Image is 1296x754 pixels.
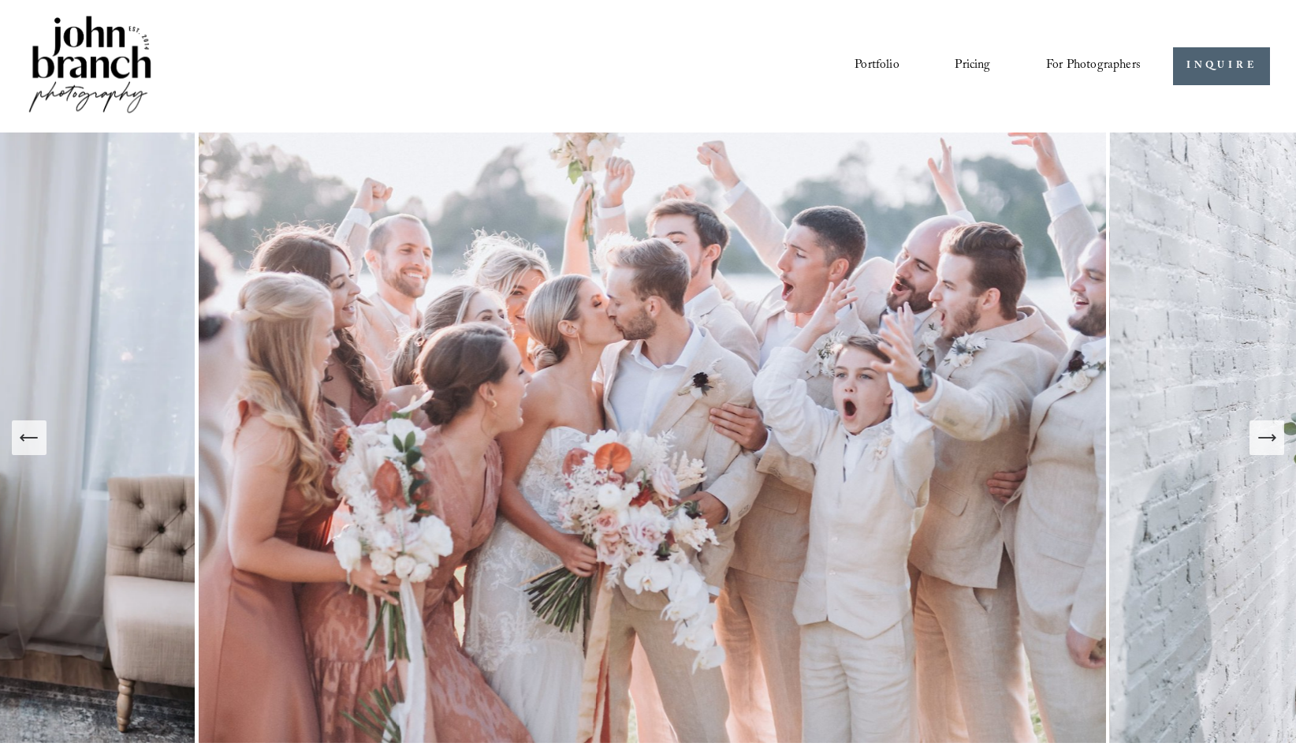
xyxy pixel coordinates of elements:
a: folder dropdown [1046,53,1141,80]
a: INQUIRE [1173,47,1270,86]
a: Portfolio [855,53,899,80]
button: Next Slide [1249,420,1284,455]
img: John Branch IV Photography [26,13,154,119]
img: A wedding party celebrating outdoors, featuring a bride and groom kissing amidst cheering bridesm... [195,133,1110,743]
span: For Photographers [1046,54,1141,78]
a: Pricing [955,53,990,80]
button: Previous Slide [12,420,47,455]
